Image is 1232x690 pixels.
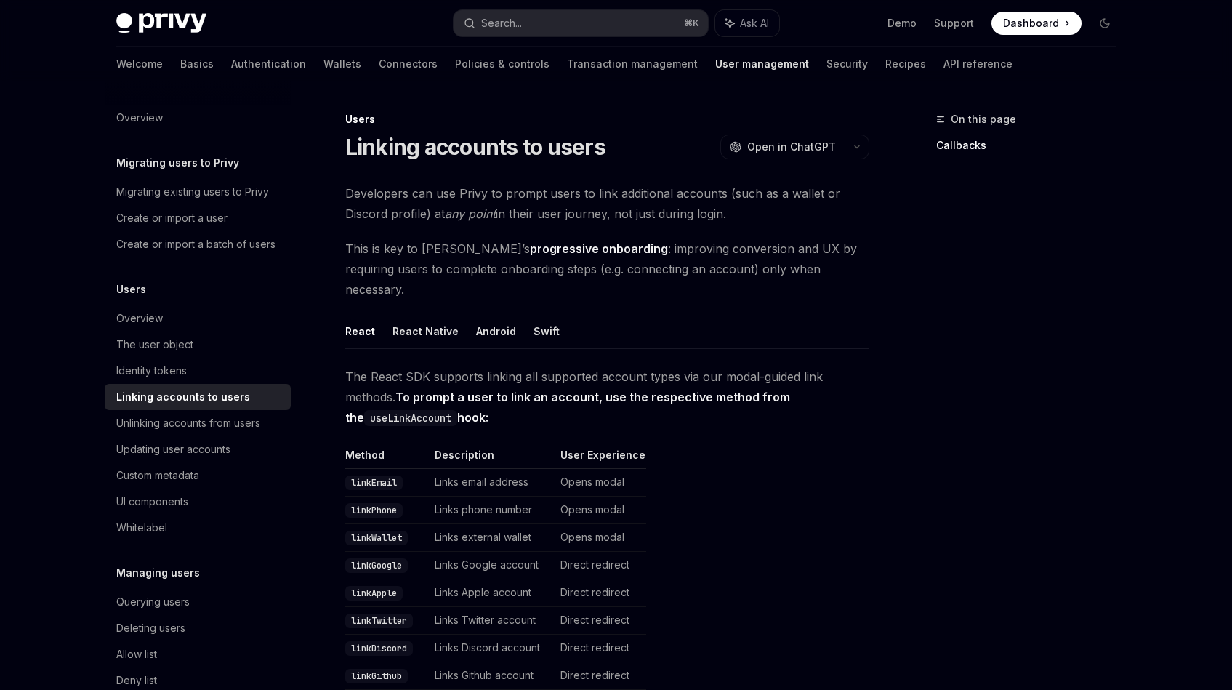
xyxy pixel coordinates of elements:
strong: progressive onboarding [530,241,668,256]
span: The React SDK supports linking all supported account types via our modal-guided link methods. [345,366,869,428]
span: ⌘ K [684,17,699,29]
a: Identity tokens [105,358,291,384]
a: Overview [105,105,291,131]
td: Links Discord account [429,635,555,662]
h5: Managing users [116,564,200,582]
a: Welcome [116,47,163,81]
td: Opens modal [555,469,646,497]
a: Updating user accounts [105,436,291,462]
a: Create or import a user [105,205,291,231]
span: Open in ChatGPT [747,140,836,154]
div: Create or import a user [116,209,228,227]
a: Callbacks [936,134,1128,157]
th: Description [429,448,555,469]
a: Connectors [379,47,438,81]
div: Allow list [116,646,157,663]
span: On this page [951,111,1016,128]
button: Search...⌘K [454,10,708,36]
div: Identity tokens [116,362,187,380]
a: Linking accounts to users [105,384,291,410]
a: Custom metadata [105,462,291,489]
div: Deny list [116,672,157,689]
td: Links external wallet [429,524,555,552]
h1: Linking accounts to users [345,134,605,160]
div: Linking accounts to users [116,388,250,406]
code: linkGoogle [345,558,408,573]
a: Querying users [105,589,291,615]
a: Security [826,47,868,81]
span: Developers can use Privy to prompt users to link additional accounts (such as a wallet or Discord... [345,183,869,224]
a: Create or import a batch of users [105,231,291,257]
div: Whitelabel [116,519,167,537]
a: Unlinking accounts from users [105,410,291,436]
button: React Native [392,314,459,348]
h5: Users [116,281,146,298]
a: Whitelabel [105,515,291,541]
span: Ask AI [740,16,769,31]
td: Direct redirect [555,552,646,579]
code: linkPhone [345,503,403,518]
code: useLinkAccount [364,410,457,426]
button: Open in ChatGPT [720,135,845,159]
th: User Experience [555,448,646,469]
a: Allow list [105,641,291,667]
a: API reference [943,47,1012,81]
td: Direct redirect [555,662,646,690]
a: Transaction management [567,47,698,81]
td: Direct redirect [555,635,646,662]
a: User management [715,47,809,81]
a: Support [934,16,974,31]
div: Updating user accounts [116,441,230,458]
button: Toggle dark mode [1093,12,1116,35]
div: Querying users [116,593,190,611]
button: React [345,314,375,348]
h5: Migrating users to Privy [116,154,239,172]
div: Search... [481,15,522,32]
div: Unlinking accounts from users [116,414,260,432]
td: Opens modal [555,524,646,552]
td: Links Twitter account [429,607,555,635]
a: Recipes [885,47,926,81]
div: Create or import a batch of users [116,236,275,253]
div: UI components [116,493,188,510]
img: dark logo [116,13,206,33]
span: This is key to [PERSON_NAME]’s : improving conversion and UX by requiring users to complete onboa... [345,238,869,300]
a: Deleting users [105,615,291,641]
button: Ask AI [715,10,779,36]
a: Policies & controls [455,47,549,81]
div: Overview [116,109,163,127]
a: Wallets [323,47,361,81]
td: Links Apple account [429,579,555,607]
strong: To prompt a user to link an account, use the respective method from the hook: [345,390,790,425]
td: Direct redirect [555,607,646,635]
code: linkTwitter [345,614,413,628]
div: The user object [116,336,193,353]
code: linkWallet [345,531,408,545]
span: Dashboard [1003,16,1059,31]
td: Direct redirect [555,579,646,607]
td: Links Google account [429,552,555,579]
div: Migrating existing users to Privy [116,183,269,201]
a: UI components [105,489,291,515]
div: Users [345,112,869,127]
a: The user object [105,332,291,358]
code: linkEmail [345,476,403,490]
a: Migrating existing users to Privy [105,179,291,205]
code: linkGithub [345,669,408,683]
code: linkDiscord [345,641,413,656]
a: Basics [180,47,214,81]
th: Method [345,448,429,469]
a: Overview [105,305,291,332]
div: Custom metadata [116,467,199,484]
button: Android [476,314,516,348]
td: Links Github account [429,662,555,690]
em: any point [445,206,496,221]
div: Deleting users [116,619,185,637]
a: Demo [887,16,917,31]
td: Links phone number [429,497,555,524]
td: Links email address [429,469,555,497]
button: Swift [534,314,560,348]
a: Dashboard [991,12,1082,35]
code: linkApple [345,586,403,601]
a: Authentication [231,47,306,81]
